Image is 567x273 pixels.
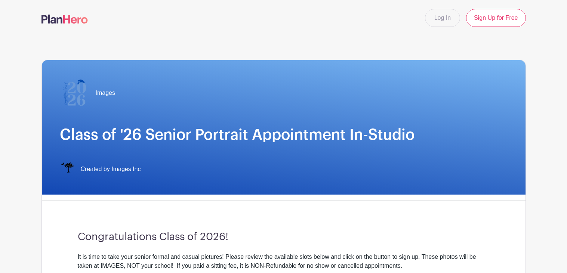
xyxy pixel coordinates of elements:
[81,165,141,174] span: Created by Images Inc
[41,15,88,24] img: logo-507f7623f17ff9eddc593b1ce0a138ce2505c220e1c5a4e2b4648c50719b7d32.svg
[96,89,115,97] span: Images
[60,162,75,177] img: IMAGES%20logo%20transparenT%20PNG%20s.png
[78,231,490,243] h3: Congratulations Class of 2026!
[425,9,460,27] a: Log In
[78,252,490,270] div: It is time to take your senior formal and casual pictures! Please review the available slots belo...
[466,9,526,27] a: Sign Up for Free
[60,126,508,144] h1: Class of '26 Senior Portrait Appointment In-Studio
[60,78,90,108] img: 2026%20logo%20(2).png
